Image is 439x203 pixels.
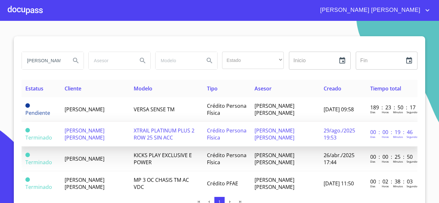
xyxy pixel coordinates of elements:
[25,153,30,157] span: Terminado
[255,152,294,166] span: [PERSON_NAME] [PERSON_NAME]
[382,110,389,114] p: Horas
[324,106,354,113] span: [DATE] 09:58
[65,85,81,92] span: Cliente
[25,103,30,108] span: Pendiente
[370,110,375,114] p: Dias
[207,127,246,141] span: Crédito Persona Física
[89,52,132,69] input: search
[324,127,355,141] span: 29/ago./2025 19:53
[25,183,52,190] span: Terminado
[65,176,104,190] span: [PERSON_NAME] [PERSON_NAME]
[255,127,294,141] span: [PERSON_NAME] [PERSON_NAME]
[65,155,104,162] span: [PERSON_NAME]
[315,5,431,15] button: account of current user
[315,5,424,15] span: [PERSON_NAME] [PERSON_NAME]
[407,160,418,163] p: Segundos
[407,135,418,139] p: Segundos
[370,178,414,185] p: 00 : 02 : 38 : 03
[324,152,354,166] span: 26/abr./2025 17:44
[382,184,389,188] p: Horas
[134,85,152,92] span: Modelo
[255,85,272,92] span: Asesor
[370,135,375,139] p: Dias
[207,102,246,116] span: Crédito Persona Física
[382,135,389,139] p: Horas
[207,180,238,187] span: Crédito PFAE
[25,159,52,166] span: Terminado
[370,104,414,111] p: 189 : 23 : 50 : 17
[134,152,192,166] span: KICKS PLAY EXCLUSIVE E POWER
[134,176,189,190] span: MP 3 OC CHASIS TM AC VDC
[134,106,175,113] span: VERSA SENSE TM
[25,134,52,141] span: Terminado
[393,184,403,188] p: Minutos
[407,110,418,114] p: Segundos
[135,53,150,68] button: Search
[22,52,66,69] input: search
[370,153,414,160] p: 00 : 00 : 25 : 50
[370,160,375,163] p: Dias
[68,53,84,68] button: Search
[65,127,104,141] span: [PERSON_NAME] [PERSON_NAME]
[370,85,401,92] span: Tiempo total
[25,109,50,116] span: Pendiente
[370,184,375,188] p: Dias
[393,110,403,114] p: Minutos
[207,85,218,92] span: Tipo
[393,135,403,139] p: Minutos
[324,180,354,187] span: [DATE] 11:50
[25,177,30,182] span: Terminado
[222,52,284,69] div: ​
[382,160,389,163] p: Horas
[255,176,294,190] span: [PERSON_NAME] [PERSON_NAME]
[207,152,246,166] span: Crédito Persona Física
[65,106,104,113] span: [PERSON_NAME]
[25,85,43,92] span: Estatus
[370,129,414,136] p: 00 : 00 : 19 : 46
[134,127,194,141] span: XTRAIL PLATINUM PLUS 2 ROW 25 SIN ACC
[407,184,418,188] p: Segundos
[202,53,217,68] button: Search
[393,160,403,163] p: Minutos
[25,128,30,132] span: Terminado
[156,52,199,69] input: search
[255,102,294,116] span: [PERSON_NAME] [PERSON_NAME]
[324,85,341,92] span: Creado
